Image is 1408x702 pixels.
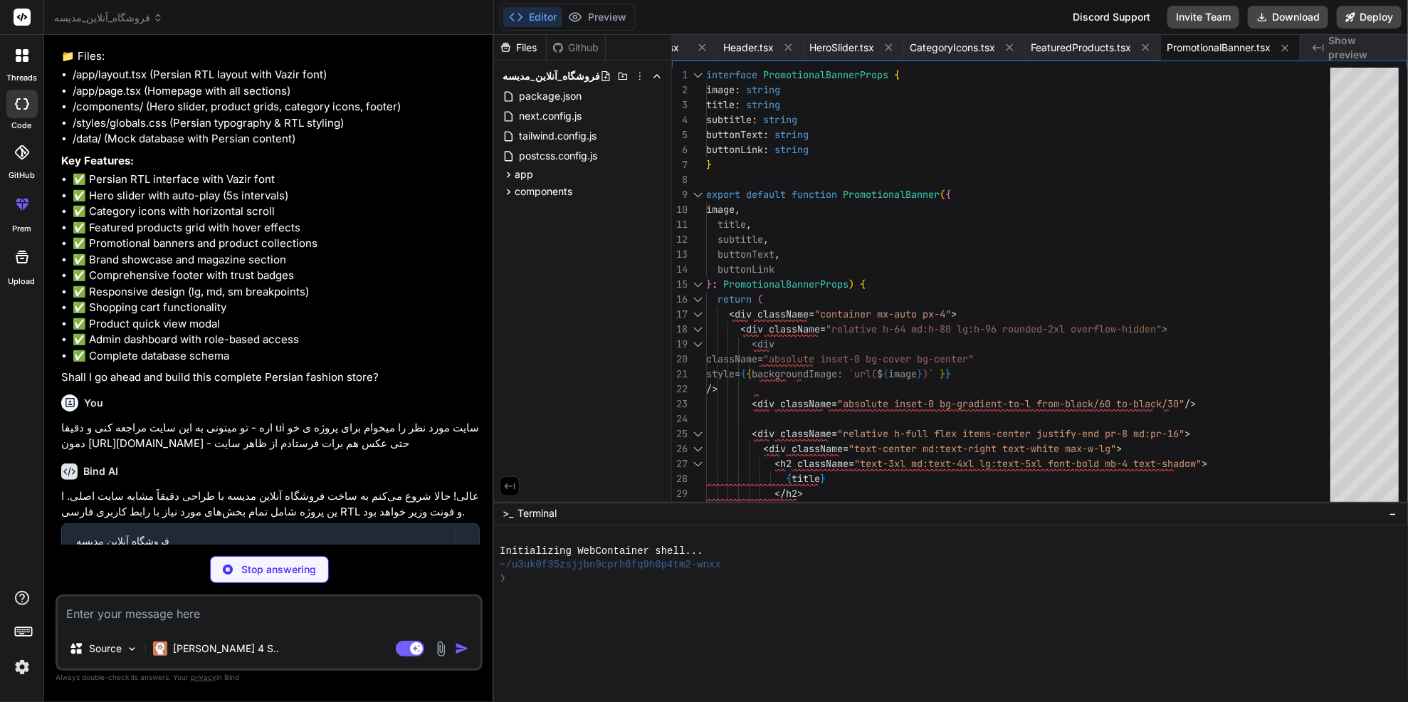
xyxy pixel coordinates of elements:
button: Deploy [1337,6,1402,28]
span: } [706,278,712,290]
span: >_ [503,506,513,520]
span: ) [849,278,854,290]
span: div className [757,427,831,440]
span: Show preview [1328,33,1397,62]
li: ✅ Complete database schema [73,348,480,365]
span: = [735,367,740,380]
div: 20 [672,352,688,367]
li: ✅ Promotional banners and product collections [73,236,480,252]
span: `url [849,367,871,380]
span: export [706,188,740,201]
div: Click to collapse the range. [689,292,708,307]
div: Click to collapse the range. [689,307,708,322]
li: ✅ Comprehensive footer with trust badges [73,268,480,284]
div: 15 [672,277,688,292]
span: div [757,337,774,350]
span: < [763,442,769,455]
div: 5 [672,127,688,142]
span: div className [735,308,809,320]
span: , [763,233,769,246]
span: subtitle [718,233,763,246]
span: </ [774,487,786,500]
div: Click to collapse the range. [689,441,708,456]
div: 4 [672,112,688,127]
div: 25 [672,426,688,441]
span: < [752,337,757,350]
li: /data/ (Mock database with Persian content) [73,131,480,147]
p: Shall I go ahead and build this complete Persian fashion store? [61,370,480,386]
span: ❯ [500,572,507,585]
span: div className [769,442,843,455]
div: Click to collapse the range. [689,187,708,202]
button: Download [1248,6,1328,28]
span: = [831,427,837,440]
li: ✅ Hero slider with auto-play (5s intervals) [73,188,480,204]
span: ` [928,367,934,380]
div: 27 [672,456,688,471]
span: buttonText [706,128,763,141]
div: Click to collapse the range. [689,456,708,471]
span: PromotionalBannerProps [763,68,888,81]
div: 29 [672,486,688,501]
span: فروشگاه_آنلاین_مدیسه [503,69,600,83]
div: 12 [672,232,688,247]
span: default [746,188,786,201]
span: } [917,367,923,380]
span: app [515,167,533,182]
span: ~/u3uk0f35zsjjbn9cprh6fq9h0p4tm2-wnxx [500,558,721,572]
span: o-black/30" [1122,397,1184,410]
p: عالی! حالا شروع می‌کنم به ساخت فروشگاه آنلاین مدیسه با طراحی دقیقاً مشابه سایت اصلی. این پروژه شا... [61,488,480,520]
span: "absolute inset-0 bg-cover bg-center" [763,352,974,365]
span: style [706,367,735,380]
span: "text-center md:text-right text-white max-w-lg" [849,442,1116,455]
span: ( [757,293,763,305]
span: } [706,158,712,171]
span: div className [757,397,831,410]
li: /components/ (Hero slider, product grids, category icons, footer) [73,99,480,115]
div: Click to collapse the range. [689,277,708,292]
span: } [820,472,826,485]
label: threads [6,72,37,84]
label: GitHub [9,169,35,182]
div: 13 [672,247,688,262]
span: tailwind.config.js [518,127,598,145]
span: Header.tsx [723,41,774,55]
div: 9 [672,187,688,202]
span: string [746,83,780,96]
img: settings [10,655,34,679]
li: ✅ Persian RTL interface with Vazir font [73,172,480,188]
span: 8 md:pr-16" [1122,427,1184,440]
span: next.config.js [518,108,583,125]
button: فروشگاه آنلاین مدیسهClick to open Workbench [62,524,456,571]
span: className [706,352,757,365]
span: postcss.config.js [518,147,599,164]
span: string [774,128,809,141]
p: 🔧 Tech Stack: Next.js + Tailwind + Lucide Icons 📁 Files: [61,32,480,64]
label: code [12,120,32,132]
div: 16 [672,292,688,307]
li: /app/page.tsx (Homepage with all sections) [73,83,480,100]
span: div className [746,323,820,335]
span: interface [706,68,757,81]
div: 8 [672,172,688,187]
img: Claude 4 Sonnet [153,641,167,656]
span: : [752,113,757,126]
span: privacy [191,673,216,681]
span: buttonText [718,248,774,261]
div: 17 [672,307,688,322]
span: { [786,472,792,485]
div: 3 [672,98,688,112]
span: /> [706,382,718,395]
span: : [763,128,769,141]
span: string [763,113,797,126]
li: ✅ Shopping cart functionality [73,300,480,316]
button: Invite Team [1167,6,1239,28]
label: Upload [9,276,36,288]
div: Github [547,41,605,55]
span: "relative h-64 md:h-80 lg:h-96 rounded-2xl overflo [826,323,1110,335]
div: 26 [672,441,688,456]
span: < [729,308,735,320]
span: = [757,352,763,365]
p: Source [89,641,122,656]
button: − [1386,502,1399,525]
